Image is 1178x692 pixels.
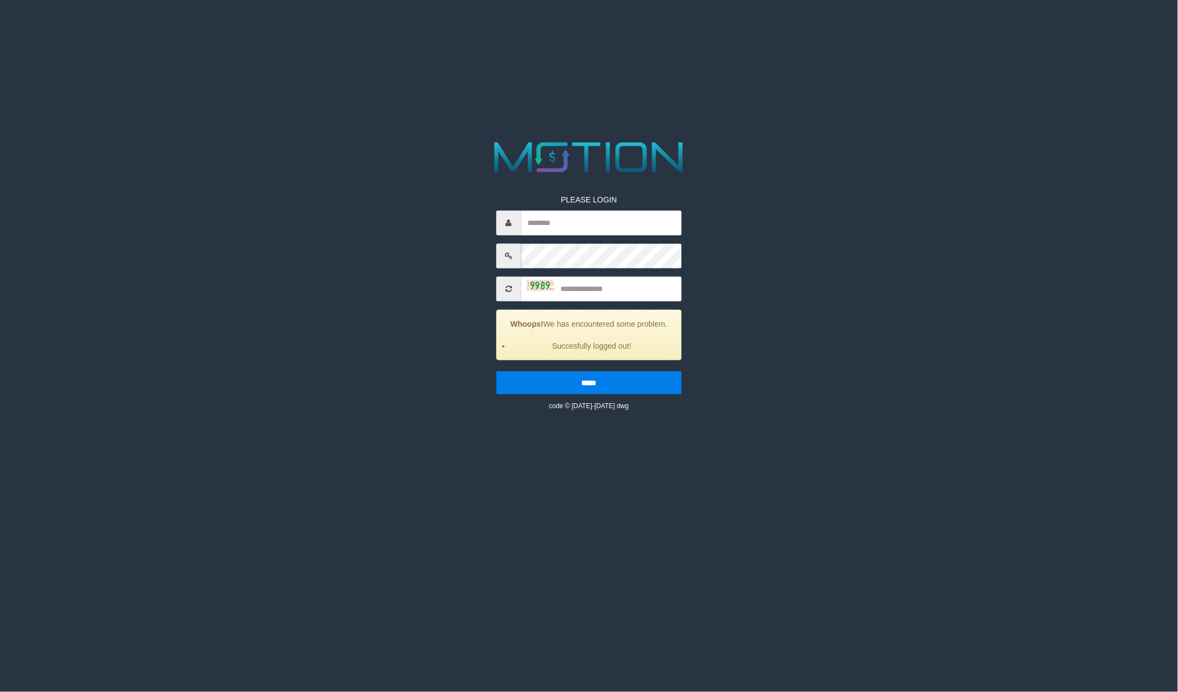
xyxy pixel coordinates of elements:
[497,310,682,360] div: We has encountered some problem.
[549,402,629,410] small: code © [DATE]-[DATE] dwg
[527,280,554,291] img: captcha
[497,194,682,205] p: PLEASE LOGIN
[510,320,543,328] strong: Whoops!
[511,340,673,352] li: Succesfully logged out!
[486,137,692,178] img: MOTION_logo.png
